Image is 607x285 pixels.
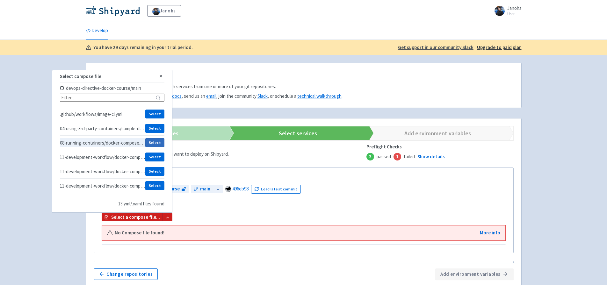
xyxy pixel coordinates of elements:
a: Janohs [147,5,181,17]
span: passed failed [366,153,445,160]
p: If you have any trouble at all, check our , send us an , join the community , or schedule a . [94,93,514,100]
a: docs [172,93,182,99]
a: Select services [224,126,364,140]
a: Add repositories [84,126,224,140]
a: Get support in our community Slack [398,44,473,51]
b: Select a compose file... [111,214,160,221]
b: No Compose file found! [115,229,164,237]
button: Select [145,153,164,161]
a: Janohs User [491,6,522,16]
button: Change repositories [94,268,158,280]
button: Select [145,138,164,147]
span: main [200,185,210,193]
b: You have 29 days remaining in your trial period. [93,44,193,51]
p: 13 .yml/.yaml files found [60,198,164,210]
p: Create and deploy a new application with services from one or more of your git repositories. [94,83,514,90]
span: 11-development-workflow/docker-compose-debug.yml [60,154,146,160]
span: devops-directive-docker-course / main [60,85,141,91]
button: Close [157,73,164,80]
input: Filter... [60,94,164,102]
div: Add services from your repositories you want to deploy on Shipyard. [94,151,367,158]
img: Shipyard logo [86,6,140,16]
u: Get support in our community Slack [398,44,473,50]
a: technical walkthrough [297,93,342,99]
small: User [507,12,522,16]
span: 04-using-3rd-party-containers/sample-data/test.yaml [60,125,146,132]
a: main [191,185,213,193]
a: Add environment variables [364,126,504,140]
a: 496eb98 [232,186,249,192]
span: 08-running-containers/docker-compose.yml [60,140,146,146]
a: More info [480,229,500,237]
button: Add environment variables [435,268,513,280]
h5: GitHub Repository and Branch [102,175,506,181]
span: 11-development-workflow/docker-compose-test.yml [60,183,146,189]
button: Load latest commit [251,185,301,194]
span: .github/workflows/image-ci.yml [60,111,146,117]
a: email [206,93,216,99]
button: Select [145,110,164,118]
button: Select [145,181,164,190]
button: Select [145,167,164,176]
button: Select a compose file... [102,213,172,222]
span: Janohs [507,5,522,11]
a: Slack [257,93,268,99]
h4: Select Services [94,143,367,150]
u: Upgrade to paid plan [477,44,522,50]
span: Preflight Checks [366,143,445,151]
button: Select [145,124,164,133]
strong: Select compose file [60,73,101,79]
a: Show details [417,153,445,160]
a: Develop [86,22,108,40]
span: 1 [394,153,401,160]
span: 11-development-workflow/docker-compose-dev.yml [60,168,146,175]
span: 3 [366,153,374,160]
